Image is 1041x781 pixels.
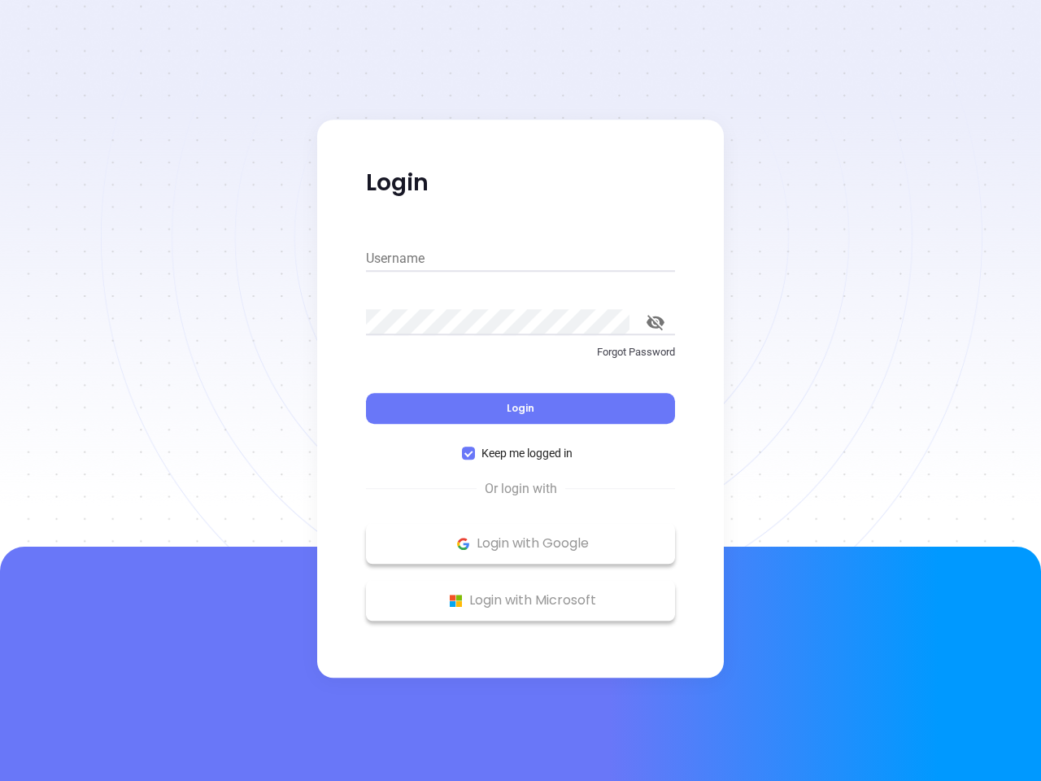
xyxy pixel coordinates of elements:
img: Microsoft Logo [446,591,466,611]
p: Forgot Password [366,344,675,360]
p: Login [366,168,675,198]
button: Microsoft Logo Login with Microsoft [366,580,675,621]
img: Google Logo [453,534,473,554]
button: toggle password visibility [636,303,675,342]
button: Google Logo Login with Google [366,523,675,564]
span: Login [507,401,534,415]
p: Login with Microsoft [374,588,667,613]
button: Login [366,393,675,424]
a: Forgot Password [366,344,675,373]
span: Or login with [477,479,565,499]
p: Login with Google [374,531,667,556]
span: Keep me logged in [475,444,579,462]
